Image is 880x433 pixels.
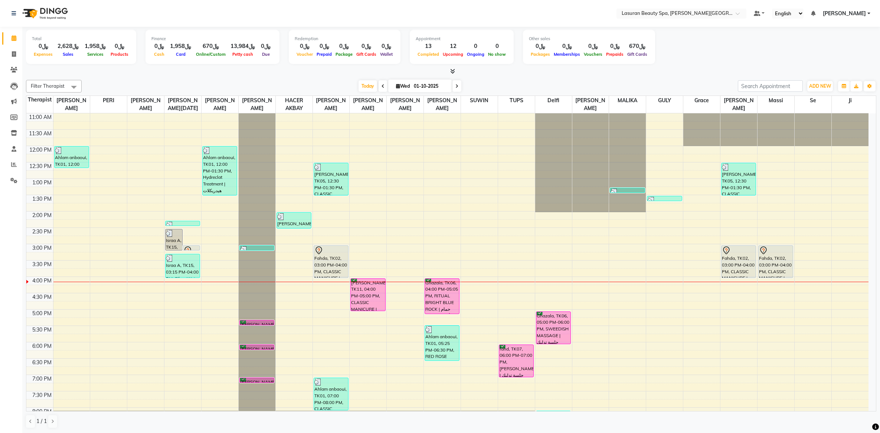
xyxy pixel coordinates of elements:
[151,42,167,51] div: ﷼0
[536,312,570,344] div: Ghazala, TK06, 05:00 PM-06:00 PM, SWEEDISH MASSAGE | جلسة تدليك سويدي
[32,36,130,42] div: Total
[441,52,465,57] span: Upcoming
[127,96,164,113] span: [PERSON_NAME]
[27,113,53,121] div: 11:00 AM
[230,52,255,57] span: Petty cash
[167,42,194,51] div: ﷼1,958
[334,42,354,51] div: ﷼0
[166,254,200,278] div: Israa A, TK15, 03:15 PM-04:00 PM, Silver Water Stem Cell Session for Weak & Thin Hair | جلسه الخل...
[720,96,757,113] span: [PERSON_NAME]
[552,42,582,51] div: ﷼0
[795,96,831,105] span: se
[277,213,311,228] div: [PERSON_NAME], TK08, 02:00 PM-02:30 PM, Head Neck Shoulder Foot Massage | جلسه تدليك الرأس والرقب...
[32,42,55,51] div: ﷼0
[378,42,395,51] div: ﷼0
[82,42,109,51] div: ﷼1,958
[465,52,486,57] span: Ongoing
[354,52,378,57] span: Gift Cards
[394,83,412,89] span: Wed
[31,326,53,334] div: 5:30 PM
[441,42,465,51] div: 12
[152,52,166,57] span: Cash
[354,42,378,51] div: ﷼0
[424,96,461,113] span: [PERSON_NAME]
[759,246,793,278] div: Fahda, TK02, 03:00 PM-04:00 PM, CLASSIC MANICURE | [PERSON_NAME]
[498,96,535,105] span: TUPS
[194,42,228,51] div: ﷼670
[823,10,866,17] span: [PERSON_NAME]
[604,42,625,51] div: ﷼0
[26,96,53,104] div: Therapist
[31,83,65,89] span: Filter Therapist
[416,36,508,42] div: Appointment
[647,196,681,201] div: [PERSON_NAME], TK05, 01:30 PM-01:31 PM, HAIR CUT | قص الشعر
[31,211,53,219] div: 2:00 PM
[240,320,274,325] div: [PERSON_NAME], TK03, 05:15 PM-05:16 PM, [PERSON_NAME] Shave | حلاقة الذقن
[55,42,82,51] div: ﷼2,628
[258,42,274,51] div: ﷼0
[174,52,187,57] span: Card
[31,310,53,317] div: 5:00 PM
[582,52,604,57] span: Vouchers
[53,96,90,113] span: [PERSON_NAME]
[425,279,459,314] div: Ghazala, TK06, 04:00 PM-05:05 PM, RITUAL BRIGHT BLUE ROCK | حمام الأحجار الزرقاء
[166,221,200,226] div: Israa A, TK10, 02:15 PM-02:16 PM, BLOW DRY SHORT | تجفيف الشعر القصير
[295,36,395,42] div: Redemption
[350,96,386,113] span: [PERSON_NAME]
[240,378,274,382] div: [PERSON_NAME], TK04, 07:00 PM-07:01 PM, HAIR CUT | قص الشعر
[240,246,274,250] div: [PERSON_NAME], TK12, 03:00 PM-03:01 PM, HAIR CUT | قص الشعر
[535,96,572,105] span: Delfi
[32,52,55,57] span: Expenses
[109,42,130,51] div: ﷼0
[314,163,348,195] div: [PERSON_NAME], TK05, 12:30 PM-01:30 PM, CLASSIC PEDICURE | باديكير كلاسيك
[625,42,649,51] div: ﷼670
[164,96,201,113] span: [PERSON_NAME][DATE]
[609,96,646,105] span: MALIKA
[31,391,53,399] div: 7:30 PM
[832,96,868,105] span: Ji
[85,52,105,57] span: Services
[228,42,258,51] div: ﷼13,984
[465,42,486,51] div: 0
[109,52,130,57] span: Products
[529,52,552,57] span: Packages
[529,36,649,42] div: Other sales
[314,378,348,410] div: Ahlam anbaoui, TK01, 07:00 PM-08:00 PM, CLASSIC COMBO M&P | كومبو كلاسيك (باديكير+مانكير)
[240,345,274,349] div: [PERSON_NAME], TK13, 06:00 PM-06:01 PM, HAIR CUT | قص الشعر
[529,42,552,51] div: ﷼0
[610,188,644,193] div: logain althnyan, TK09, 01:15 PM-01:16 PM, HAIR CUT | قص الشعر
[90,96,127,105] span: PERI
[313,96,350,113] span: [PERSON_NAME]
[31,293,53,301] div: 4:30 PM
[416,52,441,57] span: Completed
[202,96,238,113] span: [PERSON_NAME]
[151,36,274,42] div: Finance
[486,52,508,57] span: No show
[31,179,53,187] div: 1:00 PM
[36,417,47,425] span: 1 / 1
[27,130,53,138] div: 11:30 AM
[61,52,75,57] span: Sales
[499,345,533,377] div: fahd, TK07, 06:00 PM-07:00 PM, [PERSON_NAME] | جلسة تدليك [PERSON_NAME]
[572,96,609,113] span: [PERSON_NAME]
[31,228,53,236] div: 2:30 PM
[387,96,423,113] span: [PERSON_NAME]
[28,162,53,170] div: 12:30 PM
[486,42,508,51] div: 0
[260,52,272,57] span: Due
[334,52,354,57] span: Package
[722,246,756,278] div: Fahda, TK02, 03:00 PM-04:00 PM, CLASSIC MANICURE | [PERSON_NAME]
[351,279,385,311] div: [PERSON_NAME], TK11, 04:00 PM-05:00 PM, CLASSIC MANICURE | [PERSON_NAME]
[166,229,182,250] div: Israa A, TK15, 02:30 PM-03:10 PM, Stem Cell Session for Roots | جلسة الخلاية الجزعيه للجذور
[807,81,833,91] button: ADD NEW
[295,52,315,57] span: Voucher
[31,359,53,366] div: 6:30 PM
[722,163,756,195] div: [PERSON_NAME], TK05, 12:30 PM-01:30 PM, CLASSIC PEDICURE | باديكير كلاسيك
[359,80,377,92] span: Today
[31,277,53,285] div: 4:00 PM
[683,96,720,105] span: Grace
[239,96,275,113] span: [PERSON_NAME]
[582,42,604,51] div: ﷼0
[194,52,228,57] span: Online/Custom
[31,261,53,268] div: 3:30 PM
